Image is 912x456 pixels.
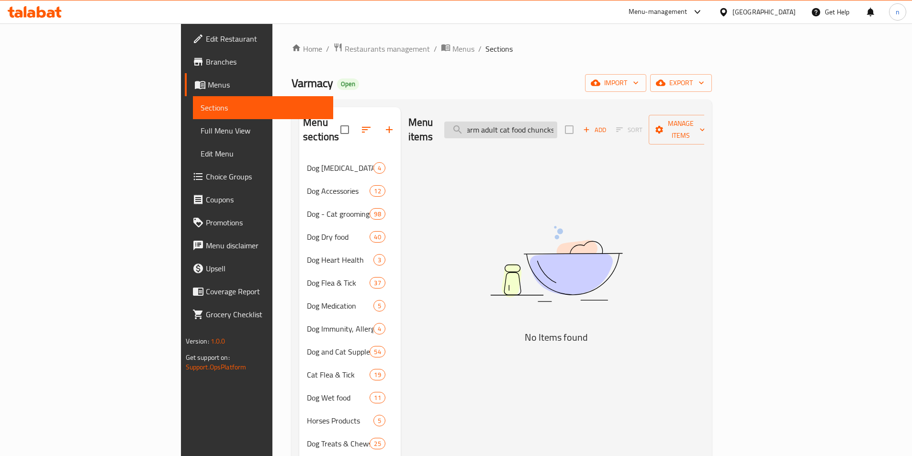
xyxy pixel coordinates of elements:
div: Dog Dry food40 [299,225,401,248]
div: Dog Medication5 [299,294,401,317]
span: 4 [374,164,385,173]
div: Dog Endocrine & Metabolic [307,162,373,174]
div: Dog Accessories12 [299,179,401,202]
div: items [370,277,385,289]
div: Horses Products [307,415,373,426]
h5: No Items found [437,330,676,345]
button: Add section [378,118,401,141]
img: dish.svg [437,200,676,327]
span: Add [582,124,608,135]
a: Sections [193,96,333,119]
div: Dog Wet food11 [299,386,401,409]
span: Sort sections [355,118,378,141]
a: Coupons [185,188,333,211]
li: / [434,43,437,55]
div: Dog Medication [307,300,373,311]
span: Coupons [206,194,326,205]
div: items [370,208,385,220]
span: Menu disclaimer [206,240,326,251]
a: Choice Groups [185,165,333,188]
div: items [373,323,385,334]
span: 37 [370,278,384,288]
span: Add item [579,122,610,137]
a: Edit Menu [193,142,333,165]
h2: Menu items [408,115,433,144]
div: items [370,369,385,380]
div: Dog [MEDICAL_DATA] & Metabolic4 [299,156,401,179]
span: Sort items [610,122,649,137]
span: n [896,7,900,17]
span: 54 [370,347,384,356]
div: Dog - Cat grooming & Cleaning98 [299,202,401,225]
span: Get support on: [186,351,230,364]
div: items [370,392,385,403]
a: Promotions [185,211,333,234]
span: 40 [370,233,384,242]
div: items [370,231,385,243]
span: Cat Flea & Tick [307,369,370,380]
div: Dog Accessories [307,185,370,197]
span: 3 [374,256,385,265]
span: Full Menu View [201,125,326,136]
span: Dog Dry food [307,231,370,243]
span: Dog Flea & Tick [307,277,370,289]
span: Dog - Cat grooming & Cleaning [307,208,370,220]
span: Upsell [206,263,326,274]
span: 25 [370,439,384,448]
span: Manage items [656,118,705,142]
span: Branches [206,56,326,67]
span: Dog and Cat Supplements and Vitamins [307,346,370,357]
div: items [373,162,385,174]
div: Dog Immunity, Allergy & Skin4 [299,317,401,340]
a: Branches [185,50,333,73]
button: Add [579,122,610,137]
div: items [373,300,385,311]
span: Version: [186,335,209,347]
a: Coverage Report [185,280,333,303]
span: Edit Restaurant [206,33,326,44]
span: Coverage Report [206,286,326,297]
span: Sections [201,102,326,113]
div: Dog Heart Health3 [299,248,401,271]
div: items [370,438,385,449]
span: Grocery Checklist [206,309,326,320]
span: Dog Treats & Chews [307,438,370,449]
span: 5 [374,416,385,425]
span: Menus [208,79,326,90]
nav: breadcrumb [292,43,712,55]
div: Menu-management [629,6,687,18]
span: 1.0.0 [211,335,225,347]
span: 11 [370,393,384,402]
span: 98 [370,210,384,219]
span: Edit Menu [201,148,326,159]
div: items [373,415,385,426]
div: items [373,254,385,266]
div: Dog Treats & Chews25 [299,432,401,455]
div: Open [337,78,359,90]
span: Dog Immunity, Allergy & Skin [307,323,373,334]
span: 12 [370,187,384,196]
a: Restaurants management [333,43,430,55]
input: search [444,122,557,138]
a: Menus [441,43,474,55]
div: Horses Products5 [299,409,401,432]
div: items [370,185,385,197]
a: Edit Restaurant [185,27,333,50]
span: Select all sections [335,120,355,140]
button: export [650,74,712,92]
div: Dog and Cat Supplements and Vitamins54 [299,340,401,363]
span: export [658,77,704,89]
span: Dog Heart Health [307,254,373,266]
div: Cat Flea & Tick19 [299,363,401,386]
a: Grocery Checklist [185,303,333,326]
button: import [585,74,646,92]
span: Dog [MEDICAL_DATA] & Metabolic [307,162,373,174]
li: / [478,43,482,55]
